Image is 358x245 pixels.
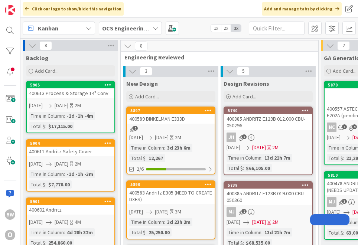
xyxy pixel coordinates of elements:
[343,154,344,162] span: :
[23,2,124,16] div: Click our logo to show/hide this navigation
[227,218,240,226] span: [DATE]
[27,198,114,215] div: 5901400602 Andritz
[155,134,169,141] span: [DATE]
[243,164,244,172] span: :
[127,181,215,188] div: 5890
[146,154,147,162] span: :
[29,170,64,178] div: Time in Column
[237,67,250,76] span: 5
[227,144,240,151] span: [DATE]
[64,170,65,178] span: :
[27,205,114,215] div: 400602 Andritz
[126,107,215,174] a: 5897400589 BINKELMAN E333D[DATE][DATE]2MTime in Column:3d 23h 6mTotal $:12,2672/6
[224,182,312,189] div: 5739
[30,141,114,146] div: 5904
[227,164,243,172] div: Total $
[327,122,336,132] div: NC
[242,134,247,139] span: 2
[38,24,58,33] span: Kanban
[211,24,221,32] span: 1x
[129,144,164,152] div: Time in Column
[29,160,43,168] span: [DATE]
[224,189,312,205] div: 400385 ANDRITZ E128B 019.000 CBU- 050360
[55,160,68,168] span: [DATE]
[224,107,313,175] a: 5740400385 ANDRITZ E129B 012.000 CBU- 050296JH[DATE][DATE]2MTime in Column:13d 21h 7mTotal $:$66,...
[227,228,261,236] div: Time in Column
[342,124,347,129] span: 1
[224,207,312,217] div: MJ
[64,112,65,120] span: :
[46,122,74,130] div: $17,115.00
[175,134,181,141] div: 2M
[224,182,312,205] div: 5739400385 ANDRITZ E128B 019.000 CBU- 050360
[127,188,215,204] div: 400583 Andritz E305 (NEED TO CREATE DXFS)
[224,107,312,130] div: 5740400385 ANDRITZ E129B 012.000 CBU- 050296
[65,228,95,236] div: 4d 20h 32m
[30,199,114,204] div: 5901
[272,144,279,151] div: 2M
[29,228,64,236] div: Time in Column
[272,218,279,226] div: 2M
[29,112,64,120] div: Time in Column
[130,182,215,187] div: 5890
[126,80,158,87] span: New Design
[261,228,263,236] span: :
[55,218,68,226] span: [DATE]
[27,140,114,147] div: 5904
[127,181,215,204] div: 5890400583 Andritz E305 (NEED TO CREATE DXFS)
[333,68,357,74] span: Add Card...
[29,180,45,189] div: Total $
[126,180,215,239] a: 5890400583 Andritz E305 (NEED TO CREATE DXFS)[DATE][DATE]3MTime in Column:3d 23h 2mTotal $:25,250.00
[39,41,52,50] span: 8
[146,228,147,236] span: :
[45,180,46,189] span: :
[26,54,49,62] span: Backlog
[26,139,115,192] a: 5904400611 Andritz Safety Cover[DATE][DATE]2MTime in Column:-1d -1h -3mTotal $:$7,770.00
[224,80,269,87] span: Design Revisions
[129,208,143,216] span: [DATE]
[227,133,236,142] div: JH
[261,154,263,162] span: :
[263,154,292,162] div: 13d 21h 7m
[227,154,261,162] div: Time in Column
[29,218,43,226] span: [DATE]
[124,53,309,61] span: Engineering Reviewed
[327,154,343,162] div: Total $
[224,107,312,114] div: 5740
[129,134,143,141] span: [DATE]
[64,228,65,236] span: :
[221,24,231,32] span: 2x
[228,108,312,113] div: 5740
[27,198,114,205] div: 5901
[130,108,215,113] div: 5897
[224,114,312,130] div: 400385 ANDRITZ E129B 012.000 CBU- 050296
[228,183,312,188] div: 5739
[147,154,165,162] div: 12,267
[224,133,312,142] div: JH
[164,218,165,226] span: :
[129,228,146,236] div: Total $
[102,24,181,32] b: OCS Engineering Department
[327,134,341,141] span: [DATE]
[5,5,15,15] img: Visit kanbanzone.com
[27,147,114,156] div: 400611 Andritz Safety Cover
[135,42,147,50] span: 8
[46,180,72,189] div: $7,770.00
[27,82,114,98] div: 5905400613 Process & Storage 14" Conv
[75,160,81,168] div: 2M
[26,81,115,133] a: 5905400613 Process & Storage 14" Conv[DATE][DATE]2MTime in Column:-1d -1h -4mTotal $:$17,115.00
[155,208,169,216] span: [DATE]
[147,228,172,236] div: 25,250.00
[27,88,114,98] div: 400613 Process & Storage 14" Conv
[140,67,152,76] span: 3
[75,218,81,226] div: 4M
[165,144,192,152] div: 3d 23h 6m
[252,144,266,151] span: [DATE]
[27,82,114,88] div: 5905
[127,107,215,124] div: 5897400589 BINKELMAN E333D
[5,209,15,220] div: BW
[337,41,350,50] span: 2
[45,122,46,130] span: :
[327,208,341,216] span: [DATE]
[175,208,181,216] div: 3M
